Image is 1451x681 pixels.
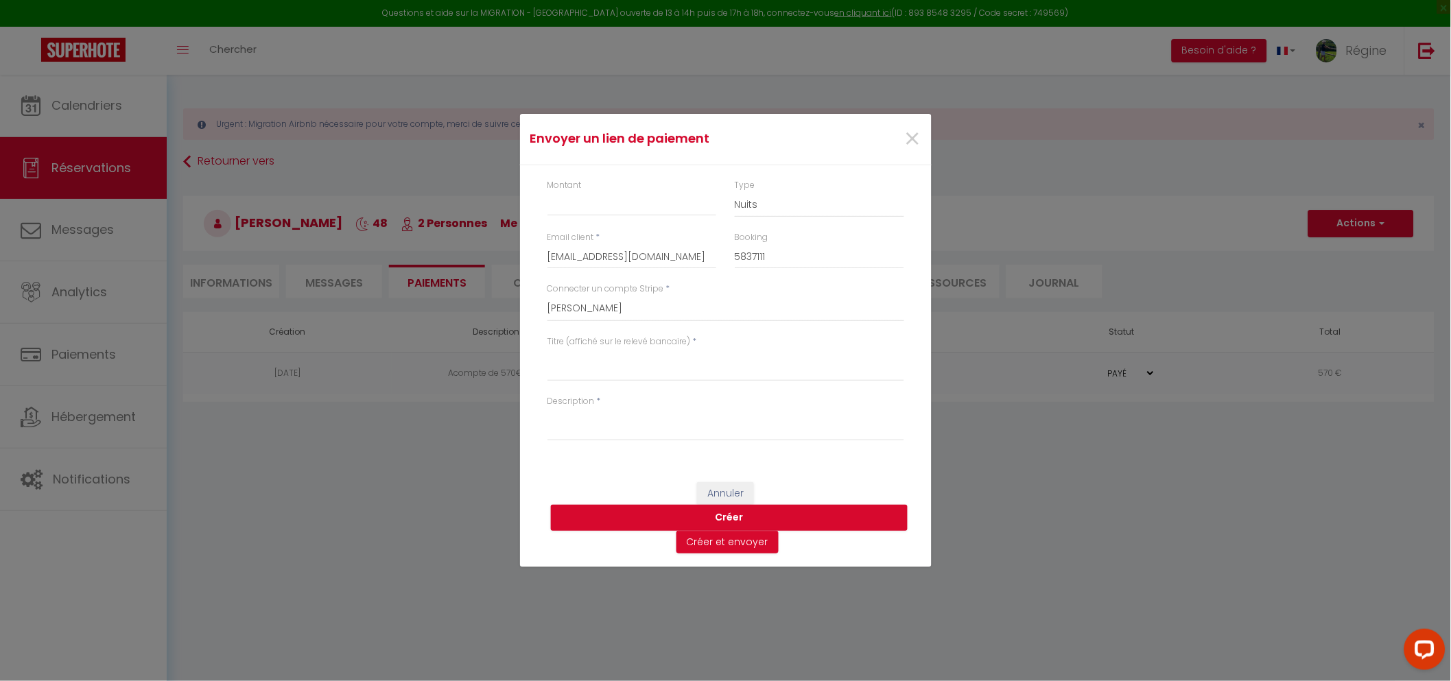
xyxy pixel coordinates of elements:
span: × [904,119,921,160]
label: Titre (affiché sur le relevé bancaire) [547,335,691,348]
button: Créer et envoyer [676,531,779,554]
label: Montant [547,179,582,192]
label: Connecter un compte Stripe [547,283,664,296]
label: Booking [735,231,768,244]
label: Email client [547,231,594,244]
button: Annuler [697,482,754,505]
label: Type [735,179,755,192]
iframe: LiveChat chat widget [1393,623,1451,681]
button: Close [904,125,921,154]
label: Description [547,395,595,408]
button: Créer [551,505,908,531]
h4: Envoyer un lien de paiement [530,129,785,148]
